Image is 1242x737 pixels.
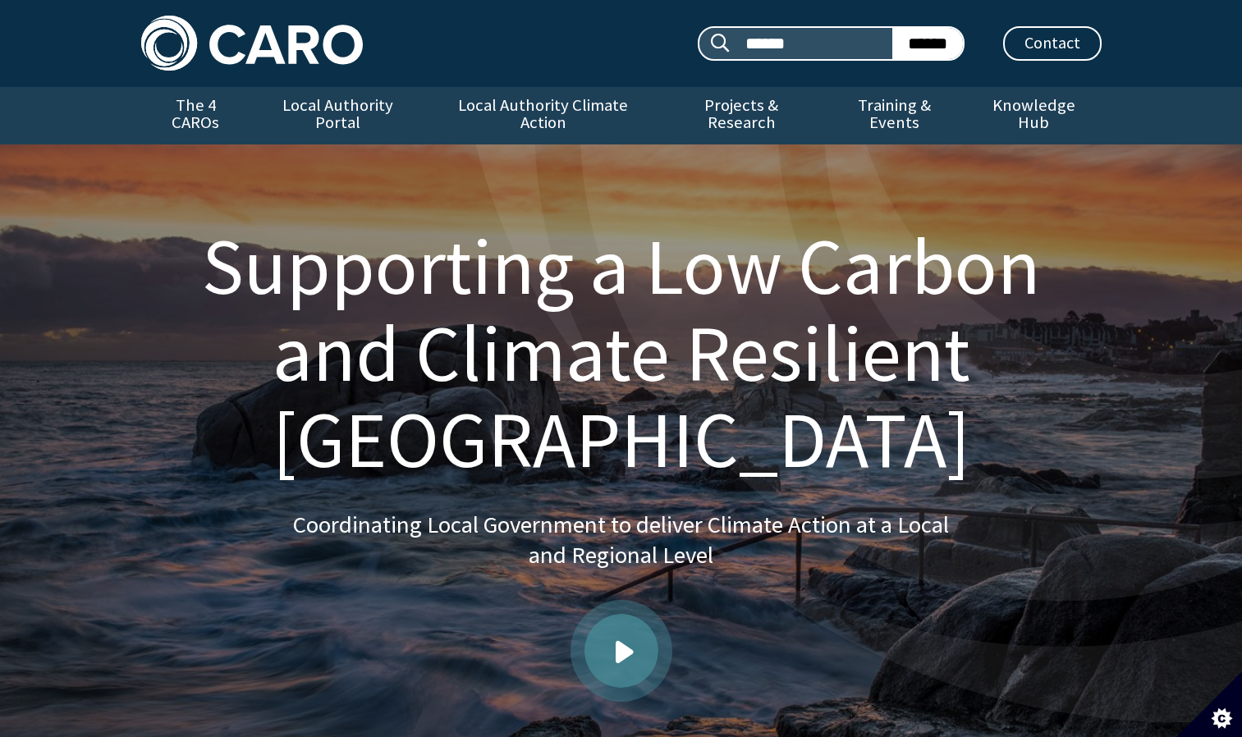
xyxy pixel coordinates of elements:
[293,510,950,571] p: Coordinating Local Government to deliver Climate Action at a Local and Regional Level
[823,87,966,144] a: Training & Events
[966,87,1101,144] a: Knowledge Hub
[660,87,823,144] a: Projects & Research
[161,223,1082,483] h1: Supporting a Low Carbon and Climate Resilient [GEOGRAPHIC_DATA]
[1003,26,1102,61] a: Contact
[584,614,658,688] a: Play video
[1176,671,1242,737] button: Set cookie preferences
[141,87,250,144] a: The 4 CAROs
[141,16,363,71] img: Caro logo
[250,87,426,144] a: Local Authority Portal
[426,87,660,144] a: Local Authority Climate Action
